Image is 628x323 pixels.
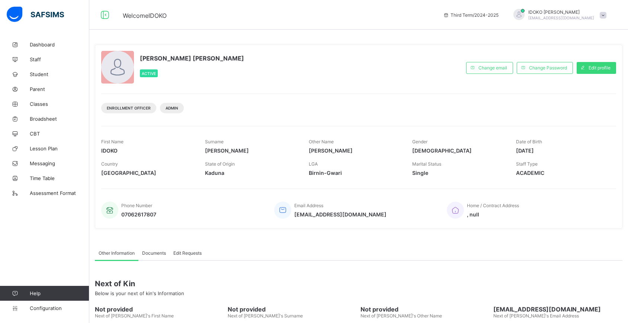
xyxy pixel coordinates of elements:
span: 07062617807 [121,211,156,218]
span: Next of [PERSON_NAME]'s First Name [95,313,174,319]
span: [EMAIL_ADDRESS][DOMAIN_NAME] [493,306,622,313]
span: [PERSON_NAME] [309,147,401,154]
span: Time Table [30,175,89,181]
span: Surname [205,139,224,144]
span: Not provided [228,306,357,313]
span: [DEMOGRAPHIC_DATA] [412,147,505,154]
span: , null [467,211,519,218]
span: Single [412,170,505,176]
span: Email Address [294,203,323,208]
span: Other Name [309,139,334,144]
span: Next of [PERSON_NAME]'s Email Address [493,313,579,319]
span: Welcome IDOKO [123,12,167,19]
span: Next of [PERSON_NAME]'s Other Name [361,313,442,319]
span: First Name [101,139,124,144]
span: ACADEMIC [516,170,609,176]
span: Next of [PERSON_NAME]'s Surname [228,313,303,319]
span: Configuration [30,305,89,311]
span: Documents [142,250,166,256]
span: [EMAIL_ADDRESS][DOMAIN_NAME] [528,16,594,20]
span: Below is your next of kin's Information [95,290,184,296]
span: [GEOGRAPHIC_DATA] [101,170,194,176]
span: Edit profile [589,65,611,71]
span: Date of Birth [516,139,542,144]
span: Active [142,71,156,76]
span: Other Information [99,250,135,256]
span: Enrollment Officer [107,106,151,110]
div: IDOKOGLORIA [506,9,610,21]
span: Phone Number [121,203,152,208]
span: Messaging [30,160,89,166]
span: Not provided [95,306,224,313]
span: [PERSON_NAME] [205,147,298,154]
span: Broadsheet [30,116,89,122]
span: State of Origin [205,161,235,167]
span: Change email [478,65,507,71]
span: Marital Status [412,161,441,167]
span: Classes [30,101,89,107]
span: Home / Contract Address [467,203,519,208]
img: safsims [7,7,64,22]
span: Not provided [361,306,490,313]
span: [DATE] [516,147,609,154]
span: Gender [412,139,427,144]
span: Assessment Format [30,190,89,196]
span: Dashboard [30,42,89,48]
span: [PERSON_NAME] [PERSON_NAME] [140,55,244,62]
span: Birnin-Gwari [309,170,401,176]
span: LGA [309,161,318,167]
span: [EMAIL_ADDRESS][DOMAIN_NAME] [294,211,387,218]
span: Staff [30,56,89,62]
span: Kaduna [205,170,298,176]
span: IDOKO [101,147,194,154]
span: Next of Kin [95,279,622,288]
span: Admin [166,106,178,110]
span: Lesson Plan [30,146,89,151]
span: Staff Type [516,161,538,167]
span: IDOKO [PERSON_NAME] [528,9,594,15]
span: CBT [30,131,89,137]
span: Country [101,161,118,167]
span: Parent [30,86,89,92]
span: Student [30,71,89,77]
span: Help [30,290,89,296]
span: Edit Requests [173,250,202,256]
span: Change Password [529,65,567,71]
span: session/term information [443,12,499,18]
